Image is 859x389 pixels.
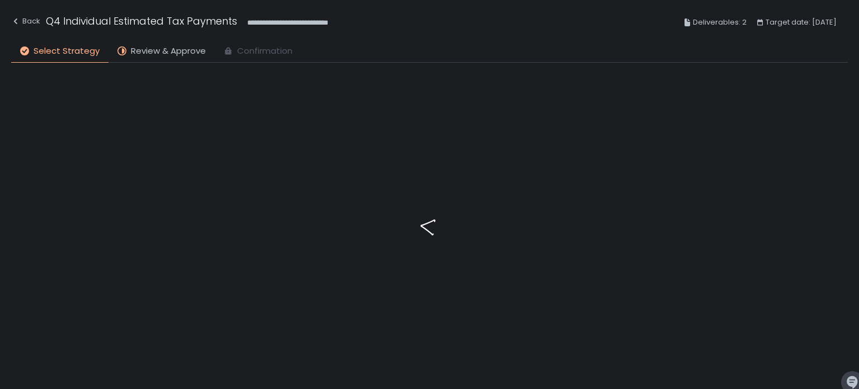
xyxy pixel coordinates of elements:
div: Back [11,15,40,28]
span: Deliverables: 2 [693,16,747,29]
span: Confirmation [237,45,292,58]
span: Review & Approve [131,45,206,58]
span: Select Strategy [34,45,100,58]
span: Target date: [DATE] [766,16,837,29]
button: Back [11,13,40,32]
h1: Q4 Individual Estimated Tax Payments [46,13,237,29]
